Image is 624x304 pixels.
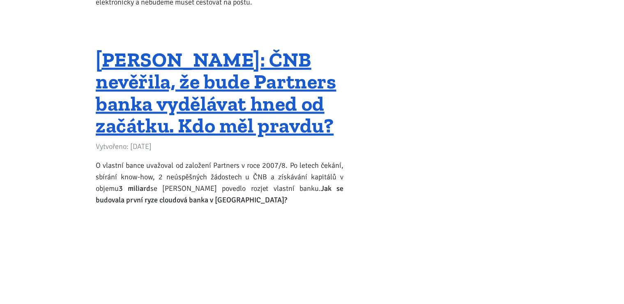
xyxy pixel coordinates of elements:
div: Vytvořeno: [DATE] [96,141,343,152]
strong: Jak se budovala první ryze cloudová banka v [GEOGRAPHIC_DATA]? [96,184,343,204]
p: O vlastní bance uvažoval od založení Partners v roce 2007/8. Po letech čekání, sbírání know-how, ... [96,160,343,206]
strong: 3 miliard [119,184,150,193]
a: [PERSON_NAME]: ČNB nevěřila, že bude Partners banka vydělávat hned od začátku. Kdo měl pravdu? [96,47,336,138]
